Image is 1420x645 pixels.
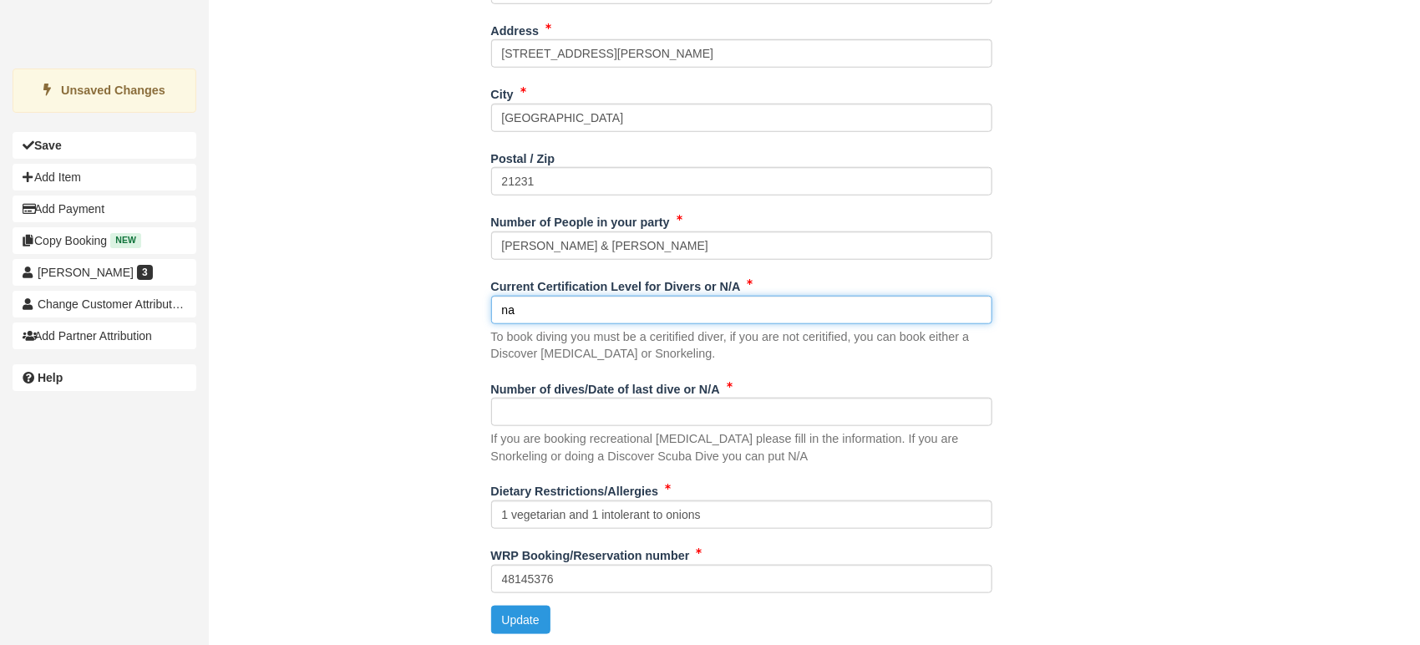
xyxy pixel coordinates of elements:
[34,139,62,152] b: Save
[491,477,659,500] label: Dietary Restrictions/Allergies
[13,227,196,254] button: Copy Booking New
[491,328,992,363] p: To book diving you must be a ceritified diver, if you are not ceritified, you can book either a D...
[13,364,196,391] a: Help
[491,430,992,465] p: If you are booking recreational [MEDICAL_DATA] please fill in the information. If you are Snorkel...
[491,17,540,40] label: Address
[13,291,196,317] button: Change Customer Attribution
[491,80,514,104] label: City
[38,266,134,279] span: [PERSON_NAME]
[110,233,141,247] span: New
[491,375,720,399] label: Number of dives/Date of last dive or N/A
[61,84,165,97] strong: Unsaved Changes
[491,145,555,168] label: Postal / Zip
[13,164,196,190] button: Add Item
[137,265,153,280] span: 3
[491,606,550,634] button: Update
[38,297,188,311] span: Change Customer Attribution
[13,132,196,159] button: Save
[13,196,196,222] button: Add Payment
[491,208,670,231] label: Number of People in your party
[38,371,63,384] b: Help
[13,322,196,349] button: Add Partner Attribution
[491,541,690,565] label: WRP Booking/Reservation number
[13,259,196,286] a: [PERSON_NAME] 3
[491,272,741,296] label: Current Certification Level for Divers or N/A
